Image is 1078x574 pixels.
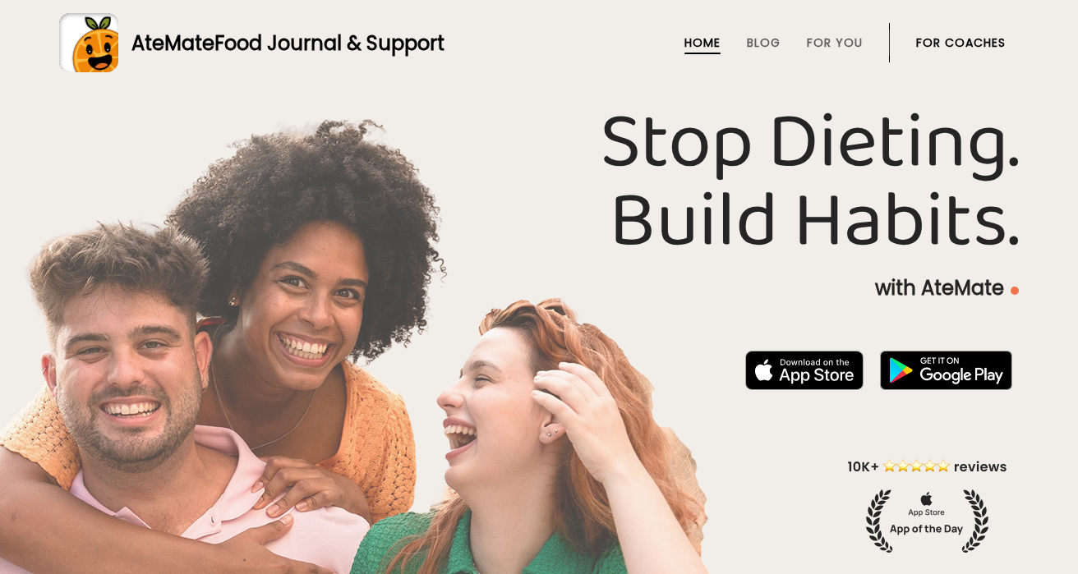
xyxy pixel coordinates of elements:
a: For Coaches [916,36,1006,49]
span: Food Journal & Support [214,30,445,57]
div: AteMate [118,29,445,57]
a: For You [807,36,863,49]
img: badge-download-google.png [880,351,1012,390]
h1: Stop Dieting. Build Habits. [59,104,1019,262]
img: badge-download-apple.svg [745,351,864,390]
a: AteMateFood Journal & Support [59,13,1019,72]
a: Home [684,36,721,49]
a: Blog [747,36,781,49]
p: with AteMate [59,275,1019,301]
img: home-hero-appoftheday.png [836,457,1019,553]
